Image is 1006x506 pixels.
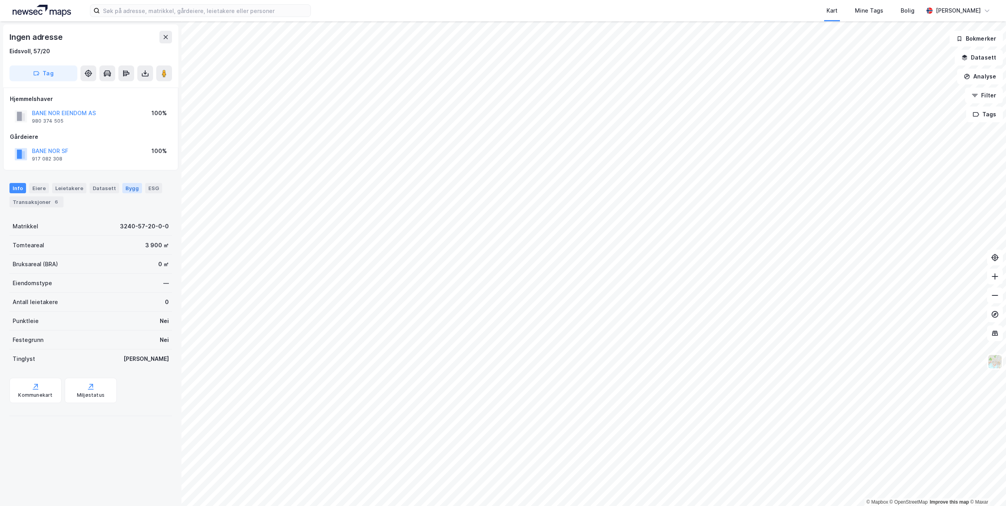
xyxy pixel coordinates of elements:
[890,499,928,505] a: OpenStreetMap
[987,354,1002,369] img: Z
[165,297,169,307] div: 0
[163,278,169,288] div: —
[160,316,169,326] div: Nei
[966,106,1003,122] button: Tags
[160,335,169,345] div: Nei
[9,47,50,56] div: Eidsvoll, 57/20
[52,198,60,206] div: 6
[9,183,26,193] div: Info
[855,6,883,15] div: Mine Tags
[13,5,71,17] img: logo.a4113a55bc3d86da70a041830d287a7e.svg
[145,241,169,250] div: 3 900 ㎡
[826,6,838,15] div: Kart
[10,132,172,142] div: Gårdeiere
[100,5,310,17] input: Søk på adresse, matrikkel, gårdeiere, leietakere eller personer
[77,392,105,398] div: Miljøstatus
[13,316,39,326] div: Punktleie
[10,94,172,104] div: Hjemmelshaver
[145,183,162,193] div: ESG
[950,31,1003,47] button: Bokmerker
[901,6,914,15] div: Bolig
[9,65,77,81] button: Tag
[90,183,119,193] div: Datasett
[9,31,64,43] div: Ingen adresse
[13,241,44,250] div: Tomteareal
[13,278,52,288] div: Eiendomstype
[13,222,38,231] div: Matrikkel
[122,183,142,193] div: Bygg
[936,6,981,15] div: [PERSON_NAME]
[123,354,169,364] div: [PERSON_NAME]
[13,354,35,364] div: Tinglyst
[967,468,1006,506] div: Kontrollprogram for chat
[930,499,969,505] a: Improve this map
[151,108,167,118] div: 100%
[32,156,62,162] div: 917 082 308
[158,260,169,269] div: 0 ㎡
[9,196,64,207] div: Transaksjoner
[967,468,1006,506] iframe: Chat Widget
[955,50,1003,65] button: Datasett
[13,297,58,307] div: Antall leietakere
[120,222,169,231] div: 3240-57-20-0-0
[32,118,64,124] div: 980 374 505
[18,392,52,398] div: Kommunekart
[957,69,1003,84] button: Analyse
[151,146,167,156] div: 100%
[52,183,86,193] div: Leietakere
[29,183,49,193] div: Eiere
[13,260,58,269] div: Bruksareal (BRA)
[866,499,888,505] a: Mapbox
[965,88,1003,103] button: Filter
[13,335,43,345] div: Festegrunn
